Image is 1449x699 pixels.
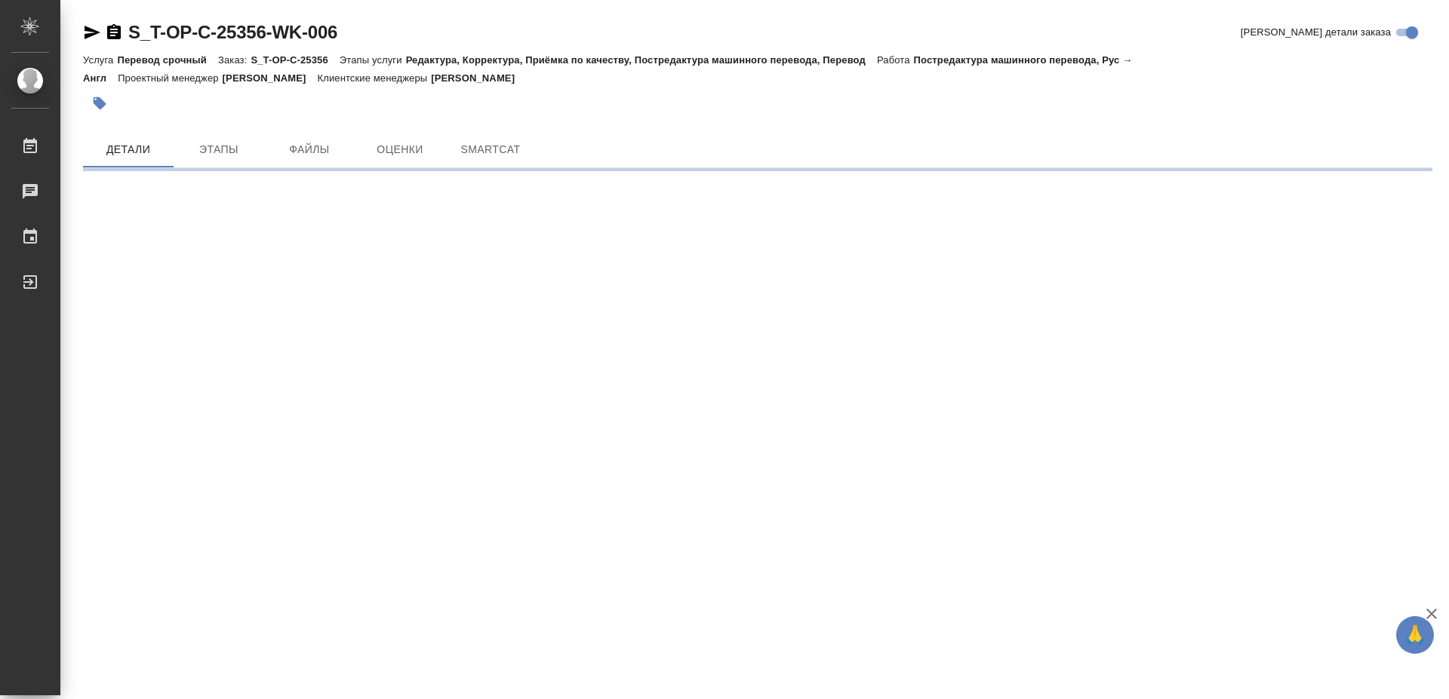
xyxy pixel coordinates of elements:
button: 🙏 [1396,616,1434,654]
p: Проектный менеджер [118,72,222,84]
p: Редактура, Корректура, Приёмка по качеству, Постредактура машинного перевода, Перевод [406,54,877,66]
p: Заказ: [218,54,251,66]
p: [PERSON_NAME] [431,72,526,84]
button: Добавить тэг [83,87,116,120]
span: Этапы [183,140,255,159]
a: S_T-OP-C-25356-WK-006 [128,22,337,42]
p: Услуга [83,54,117,66]
button: Скопировать ссылку [105,23,123,41]
p: Перевод срочный [117,54,218,66]
p: Клиентские менеджеры [318,72,432,84]
span: Оценки [364,140,436,159]
p: Этапы услуги [340,54,406,66]
p: S_T-OP-C-25356 [251,54,339,66]
p: Работа [877,54,914,66]
span: Детали [92,140,165,159]
button: Скопировать ссылку для ЯМессенджера [83,23,101,41]
p: [PERSON_NAME] [223,72,318,84]
span: 🙏 [1402,619,1428,651]
span: [PERSON_NAME] детали заказа [1241,25,1391,40]
span: SmartCat [454,140,527,159]
span: Файлы [273,140,346,159]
